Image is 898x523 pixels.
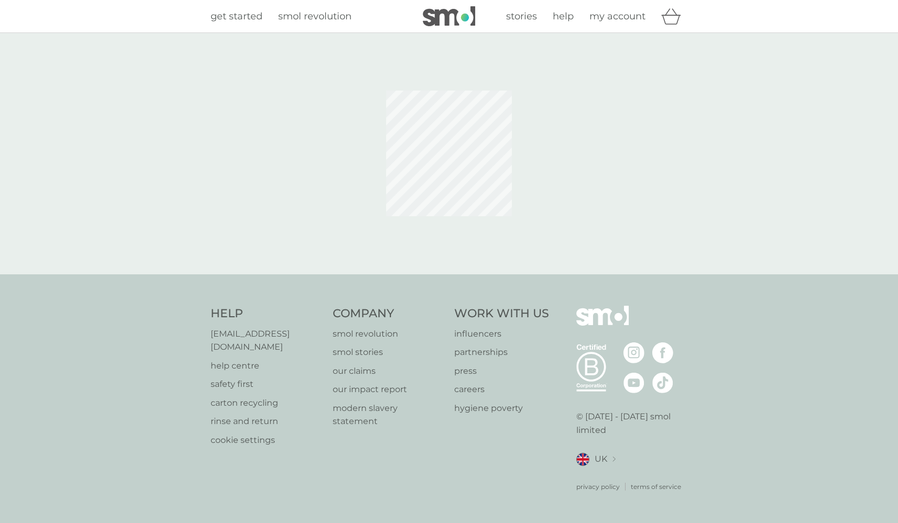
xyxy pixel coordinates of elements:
span: stories [506,10,537,22]
h4: Work With Us [454,306,549,322]
a: our impact report [333,383,444,396]
a: smol revolution [333,327,444,341]
img: visit the smol Youtube page [623,372,644,393]
a: get started [211,9,262,24]
a: rinse and return [211,415,322,428]
img: smol [576,306,629,341]
a: help centre [211,359,322,373]
a: our claims [333,364,444,378]
img: visit the smol Facebook page [652,342,673,363]
p: © [DATE] - [DATE] smol limited [576,410,688,437]
img: visit the smol Instagram page [623,342,644,363]
img: smol [423,6,475,26]
a: help [553,9,574,24]
a: safety first [211,377,322,391]
span: my account [589,10,645,22]
a: influencers [454,327,549,341]
span: smol revolution [278,10,352,22]
a: smol stories [333,346,444,359]
h4: Help [211,306,322,322]
a: modern slavery statement [333,402,444,428]
img: UK flag [576,453,589,466]
img: select a new location [612,457,616,462]
a: cookie settings [211,433,322,447]
a: [EMAIL_ADDRESS][DOMAIN_NAME] [211,327,322,354]
a: privacy policy [576,482,620,492]
a: careers [454,383,549,396]
img: visit the smol Tiktok page [652,372,673,393]
span: help [553,10,574,22]
a: smol revolution [278,9,352,24]
a: my account [589,9,645,24]
a: carton recycling [211,396,322,410]
a: partnerships [454,346,549,359]
h4: Company [333,306,444,322]
div: basket [661,6,687,27]
a: terms of service [631,482,681,492]
span: UK [595,452,607,466]
a: stories [506,9,537,24]
a: hygiene poverty [454,402,549,415]
span: get started [211,10,262,22]
a: press [454,364,549,378]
